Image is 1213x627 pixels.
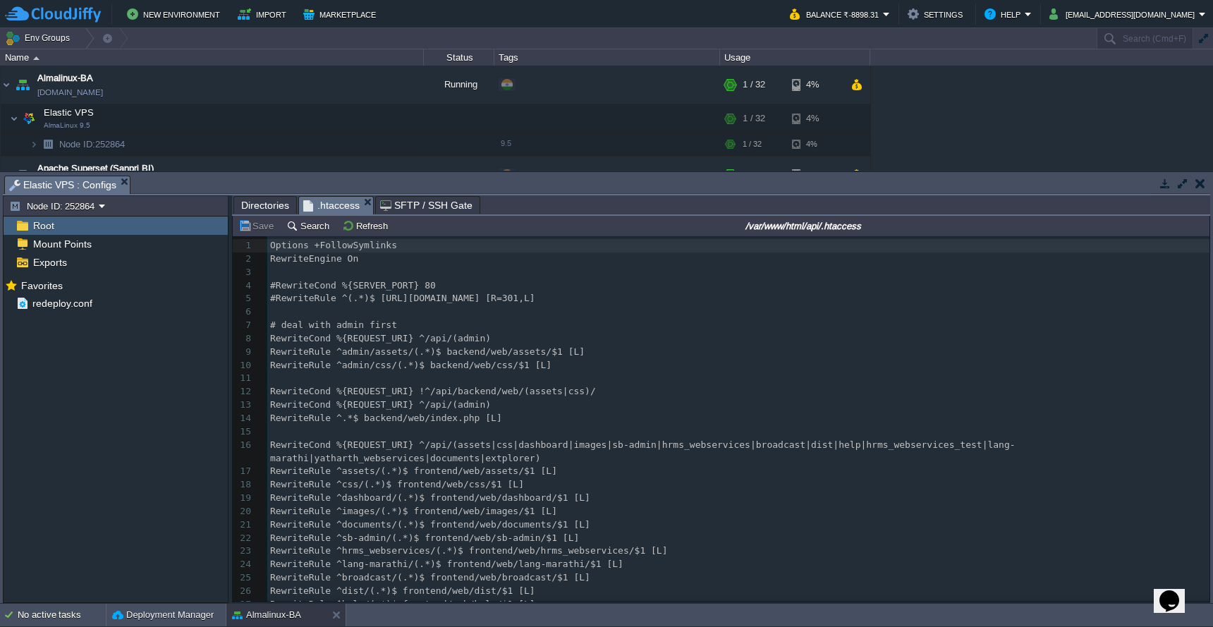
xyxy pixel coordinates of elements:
div: 12 / 32 [743,156,770,194]
span: Elastic VPS [42,106,96,118]
img: AMDAwAAAACH5BAEAAAAALAAAAAABAAEAAAICRAEAOw== [33,56,39,60]
span: #RewriteCond %{SERVER_PORT} 80 [270,280,436,291]
img: AMDAwAAAACH5BAEAAAAALAAAAAABAAEAAAICRAEAOw== [13,66,32,104]
div: 7 [233,319,255,332]
div: 4% [792,66,838,104]
div: Status [425,49,494,66]
span: RewriteCond %{REQUEST_URI} ^/api/(admin) [270,399,491,410]
a: Root [30,219,56,232]
div: 8 [233,332,255,346]
div: 6 [233,305,255,319]
div: 26 [233,585,255,598]
button: New Environment [127,6,224,23]
span: RewriteRule ^documents/(.*)$ frontend/web/documents/$1 [L] [270,519,590,530]
span: RewriteCond %{REQUEST_URI} !^/api/backend/web/(assets|css)/ [270,386,596,396]
div: 1 / 32 [743,104,765,133]
div: 4 [233,279,255,293]
a: Apache Superset (Sanpri BI) [37,162,154,176]
img: AMDAwAAAACH5BAEAAAAALAAAAAABAAEAAAICRAEAOw== [38,133,58,155]
a: Node ID:252864 [58,138,127,150]
span: AlmaLinux 9.5 [44,121,90,130]
span: Directories [241,197,289,214]
img: CloudJiffy [5,6,101,23]
span: RewriteRule ^admin/css/(.*)$ backend/web/css/$1 [L] [270,360,551,370]
div: 24 [233,558,255,571]
div: 5 [233,292,255,305]
div: Running [424,156,494,194]
button: Import [238,6,291,23]
div: Tags [495,49,719,66]
div: 1 [233,239,255,252]
div: 10 [233,359,255,372]
div: Name [1,49,423,66]
button: Search [286,219,334,232]
span: Options +FollowSymlinks [270,240,397,250]
img: AMDAwAAAACH5BAEAAAAALAAAAAABAAEAAAICRAEAOw== [1,66,12,104]
span: SFTP / SSH Gate [380,197,473,214]
div: 4% [792,104,838,133]
div: 14 [233,412,255,425]
div: 20 [233,505,255,518]
div: 12 [233,385,255,398]
span: RewriteCond %{REQUEST_URI} ^/api/(admin) [270,333,491,343]
div: 25 [233,571,255,585]
div: 2 [233,252,255,266]
span: RewriteCond %{REQUEST_URI} ^/api/(assets|css|dashboard|images|sb-admin|hrms_webservices|broadcast... [270,439,1016,463]
img: AMDAwAAAACH5BAEAAAAALAAAAAABAAEAAAICRAEAOw== [30,133,38,155]
img: AMDAwAAAACH5BAEAAAAALAAAAAABAAEAAAICRAEAOw== [1,156,12,194]
div: 21 [233,518,255,532]
div: 3 [233,266,255,279]
span: # deal with admin first [270,319,397,330]
a: redeploy.conf [30,297,95,310]
button: Env Groups [5,28,75,48]
span: [DOMAIN_NAME] [37,85,103,99]
span: Node ID: [59,139,95,150]
a: Almalinux-BA [37,71,93,85]
div: 27 [233,598,255,611]
span: RewriteRule ^dist/(.*)$ frontend/web/dist/$1 [L] [270,585,535,596]
div: No active tasks [18,604,106,626]
span: RewriteRule ^sb-admin/(.*)$ frontend/web/sb-admin/$1 [L] [270,532,579,543]
a: Mount Points [30,238,94,250]
div: 22 [233,532,255,545]
button: Save [238,219,278,232]
div: Running [424,66,494,104]
button: Marketplace [303,6,380,23]
span: RewriteRule ^dashboard/(.*)$ frontend/web/dashboard/$1 [L] [270,492,590,503]
button: Refresh [342,219,392,232]
div: 4% [792,133,838,155]
button: Deployment Manager [112,608,214,622]
span: .htaccess [303,197,360,214]
iframe: chat widget [1154,571,1199,613]
div: 9 [233,346,255,359]
div: Usage [721,49,870,66]
div: 1 / 32 [743,66,765,104]
div: 19 [233,492,255,505]
span: RewriteRule ^admin/assets/(.*)$ backend/web/assets/$1 [L] [270,346,585,357]
span: RewriteRule ^broadcast/(.*)$ frontend/web/broadcast/$1 [L] [270,572,590,583]
a: Elastic VPSAlmaLinux 9.5 [42,107,96,118]
div: 11 [233,372,255,385]
span: RewriteRule ^css/(.*)$ frontend/web/css/$1 [L] [270,479,524,489]
button: Balance ₹-8898.31 [790,6,883,23]
span: RewriteRule ^lang-marathi/(.*)$ frontend/web/lang-marathi/$1 [L] [270,559,623,569]
div: 13 [233,398,255,412]
span: Favorites [18,279,65,292]
button: Help [985,6,1025,23]
button: Almalinux-BA [232,608,301,622]
a: Exports [30,256,69,269]
span: 9.5 [501,139,511,147]
div: 23 [233,544,255,558]
a: Favorites [18,280,65,291]
span: RewriteEngine On [270,253,358,264]
img: AMDAwAAAACH5BAEAAAAALAAAAAABAAEAAAICRAEAOw== [19,104,39,133]
span: 252864 [58,138,127,150]
span: RewriteRule ^assets/(.*)$ frontend/web/assets/$1 [L] [270,465,557,476]
button: Node ID: 252864 [9,200,99,212]
div: 17 [233,465,255,478]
